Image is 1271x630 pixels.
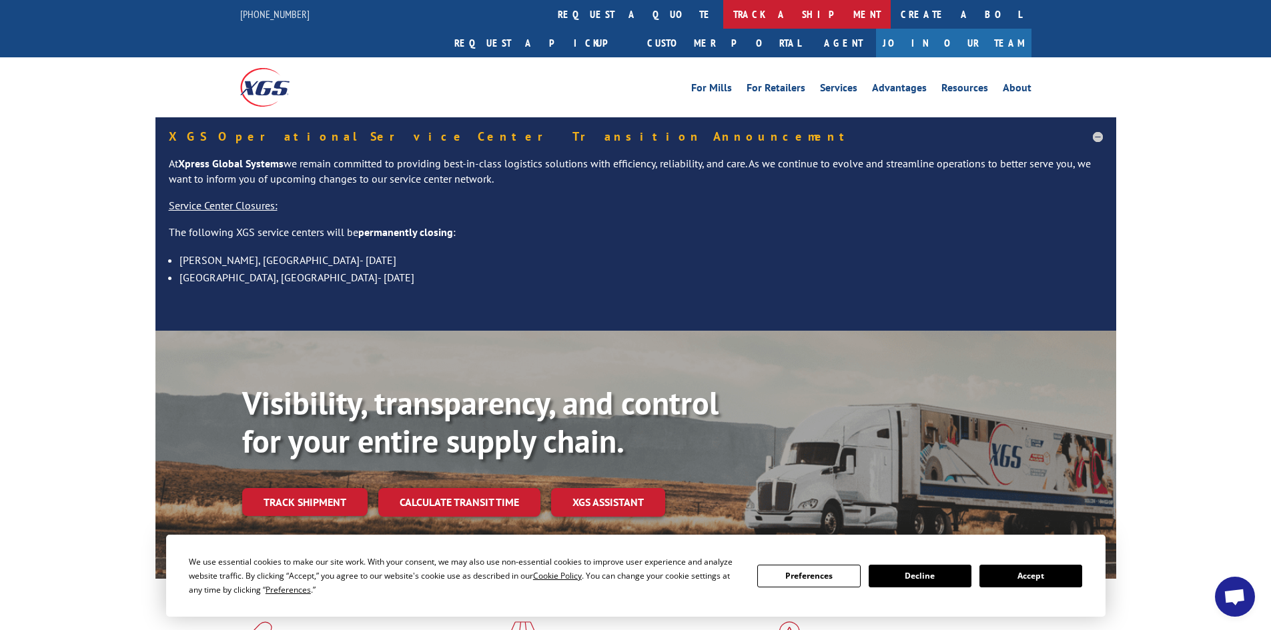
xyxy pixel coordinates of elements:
button: Accept [979,565,1082,587]
a: Services [820,83,857,97]
strong: Xpress Global Systems [178,157,284,170]
a: Agent [811,29,876,57]
a: XGS ASSISTANT [551,488,665,517]
a: Join Our Team [876,29,1031,57]
li: [GEOGRAPHIC_DATA], [GEOGRAPHIC_DATA]- [DATE] [179,269,1103,286]
button: Decline [869,565,971,587]
a: For Mills [691,83,732,97]
a: Advantages [872,83,927,97]
p: The following XGS service centers will be : [169,225,1103,251]
a: For Retailers [747,83,805,97]
a: Calculate transit time [378,488,540,517]
button: Preferences [757,565,860,587]
a: [PHONE_NUMBER] [240,7,310,21]
a: Resources [941,83,988,97]
div: We use essential cookies to make our site work. With your consent, we may also use non-essential ... [189,555,741,597]
div: Cookie Consent Prompt [166,535,1106,617]
p: At we remain committed to providing best-in-class logistics solutions with efficiency, reliabilit... [169,156,1103,199]
u: Service Center Closures: [169,199,278,212]
h5: XGS Operational Service Center Transition Announcement [169,131,1103,143]
a: Customer Portal [637,29,811,57]
span: Preferences [266,584,311,595]
strong: permanently closing [358,225,453,239]
li: [PERSON_NAME], [GEOGRAPHIC_DATA]- [DATE] [179,251,1103,269]
span: Cookie Policy [533,570,582,581]
a: Track shipment [242,488,368,516]
a: Request a pickup [444,29,637,57]
a: About [1003,83,1031,97]
a: Open chat [1215,577,1255,617]
b: Visibility, transparency, and control for your entire supply chain. [242,382,719,462]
